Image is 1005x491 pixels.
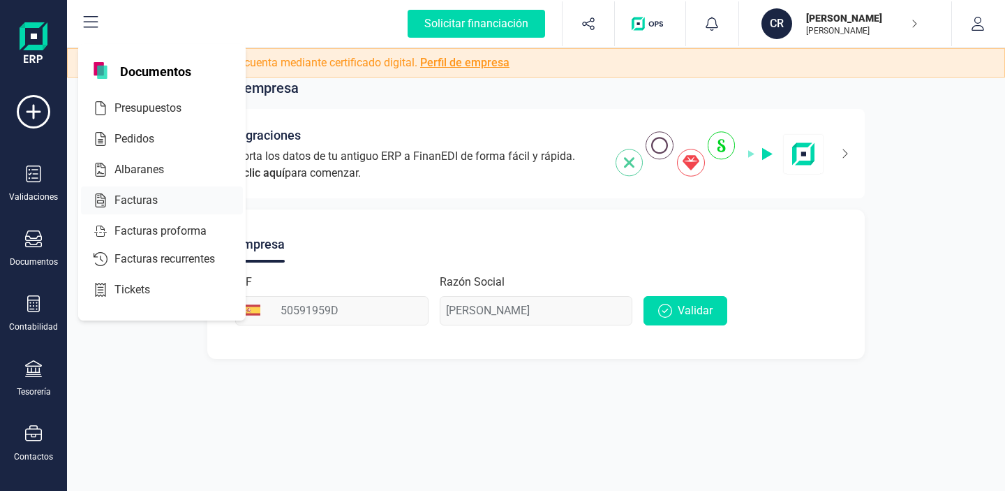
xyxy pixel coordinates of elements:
[9,321,58,332] div: Contabilidad
[235,226,285,263] div: Empresa
[756,1,935,46] button: CR[PERSON_NAME][PERSON_NAME]
[20,22,47,67] img: Logo Finanedi
[109,131,179,147] span: Pedidos
[109,223,232,240] span: Facturas proforma
[110,54,509,71] span: Tienes pendiente validar la cuenta mediante certificado digital.
[109,251,240,268] span: Facturas recurrentes
[391,1,562,46] button: Solicitar financiación
[109,100,207,117] span: Presupuestos
[9,191,58,203] div: Validaciones
[224,148,599,182] span: Importa los datos de tu antiguo ERP a FinanEDI de forma fácil y rápida. Haz para comenzar.
[806,11,918,25] p: [PERSON_NAME]
[420,56,509,69] a: Perfil de empresa
[109,192,183,209] span: Facturas
[207,78,299,98] span: Perfil empresa
[109,161,189,178] span: Albaranes
[761,8,792,39] div: CR
[244,166,285,179] span: clic aquí
[17,386,51,397] div: Tesorería
[408,10,545,38] div: Solicitar financiación
[806,25,918,36] p: [PERSON_NAME]
[10,256,58,268] div: Documentos
[440,274,505,291] label: Razón Social
[643,296,727,325] button: Validar
[623,1,677,46] button: Logo de OPS
[14,451,53,462] div: Contactos
[632,17,669,31] img: Logo de OPS
[224,126,301,145] span: Integraciones
[616,131,824,177] img: integrations-img
[678,302,713,319] span: Validar
[112,62,200,79] span: Documentos
[109,281,175,298] span: Tickets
